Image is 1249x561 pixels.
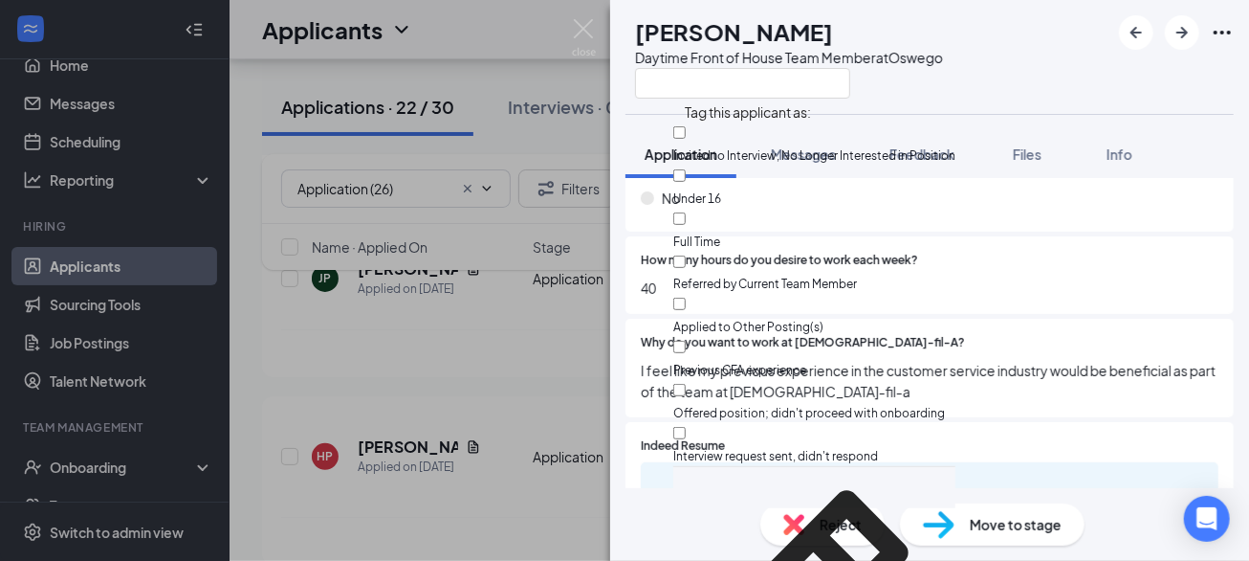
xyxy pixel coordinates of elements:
[970,514,1062,535] span: Move to stage
[641,278,1218,299] span: 40
[1013,146,1041,163] span: Files
[673,148,955,163] span: Invited to Interview, No Longer Interested in Position
[673,169,686,182] input: Under 16
[1107,146,1132,163] span: Info
[1165,15,1199,50] button: ArrowRight
[673,256,686,268] input: Referred by Current Team Member
[673,92,822,124] span: Tag this applicant as:
[1125,21,1148,44] svg: ArrowLeftNew
[673,341,686,353] input: Previous CFA experience
[673,384,686,396] input: Offered position; didn't proceed with onboarding
[641,252,918,270] span: How many hours do you desire to work each week?
[673,191,721,206] span: Under 16
[673,213,686,225] input: Full Time
[673,277,857,291] span: Referred by Current Team Member
[641,360,1218,402] span: I feel like my previous experience in the customer service industry would be beneficial as part o...
[635,48,943,67] div: Daytime Front of House Team Member at Oswego
[641,334,965,352] span: Why do you want to work at [DEMOGRAPHIC_DATA]-fil-A?
[673,126,686,139] input: Invited to Interview, No Longer Interested in Position
[673,449,878,463] span: Interview request sent, didn't respond
[1119,15,1153,50] button: ArrowLeftNew
[673,235,720,249] span: Full Time
[673,298,686,310] input: Applied to Other Posting(s)
[662,188,680,209] span: No
[645,146,717,163] span: Application
[673,320,823,334] span: Applied to Other Posting(s)
[641,438,725,456] span: Indeed Resume
[673,427,686,439] input: Interview request sent, didn't respond
[1171,21,1194,44] svg: ArrowRight
[1184,496,1230,542] div: Open Intercom Messenger
[1211,21,1234,44] svg: Ellipses
[635,15,833,48] h1: [PERSON_NAME]
[673,363,806,377] span: Previous CFA experience
[673,406,945,420] span: Offered position; didn't proceed with onboarding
